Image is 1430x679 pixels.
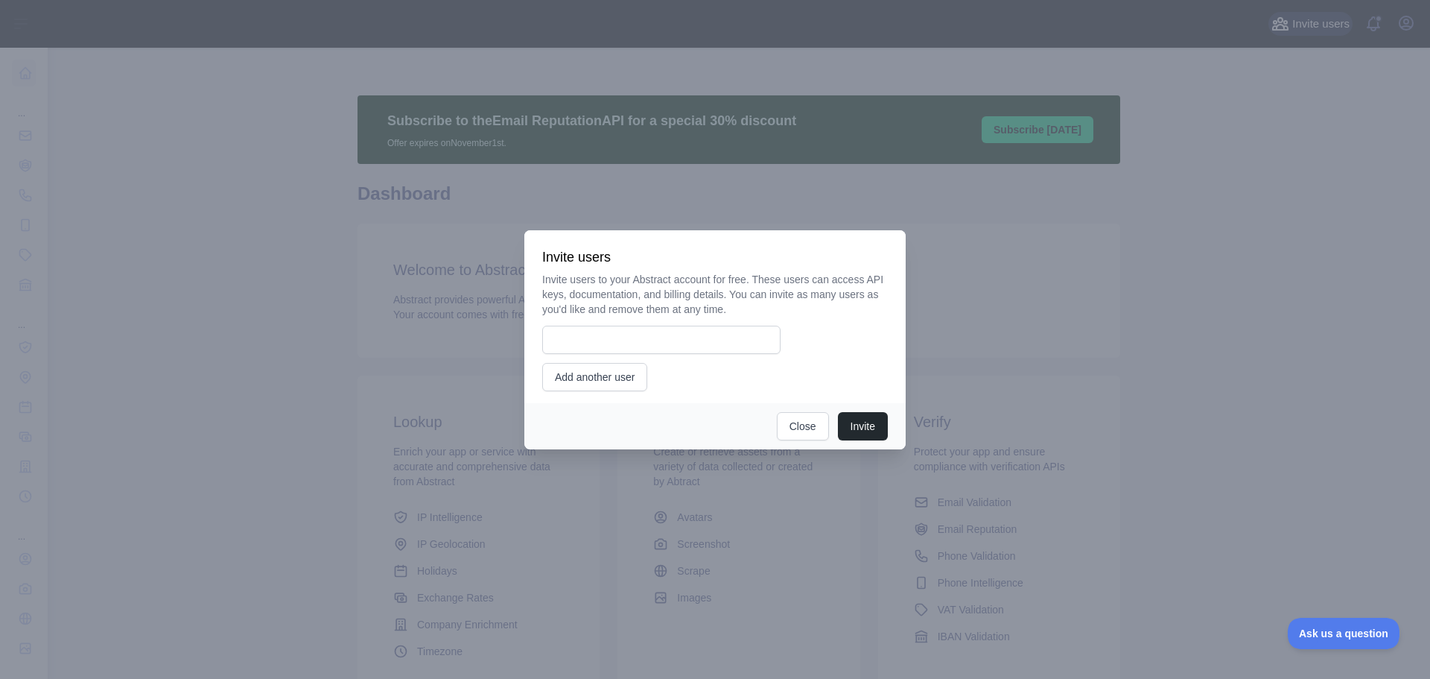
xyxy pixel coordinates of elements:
p: Invite users to your Abstract account for free. These users can access API keys, documentation, a... [542,272,888,317]
iframe: Toggle Customer Support [1288,618,1400,649]
button: Close [777,412,829,440]
h3: Invite users [542,248,888,266]
button: Invite [838,412,888,440]
button: Add another user [542,363,647,391]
